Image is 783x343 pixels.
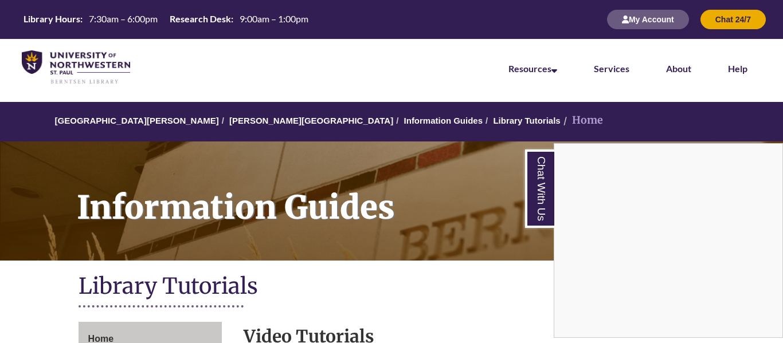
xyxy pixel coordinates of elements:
[594,63,629,74] a: Services
[554,144,782,337] iframe: Chat Widget
[508,63,557,74] a: Resources
[666,63,691,74] a: About
[22,50,130,85] img: UNWSP Library Logo
[728,63,747,74] a: Help
[554,143,783,338] div: Chat With Us
[525,149,554,228] a: Chat With Us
